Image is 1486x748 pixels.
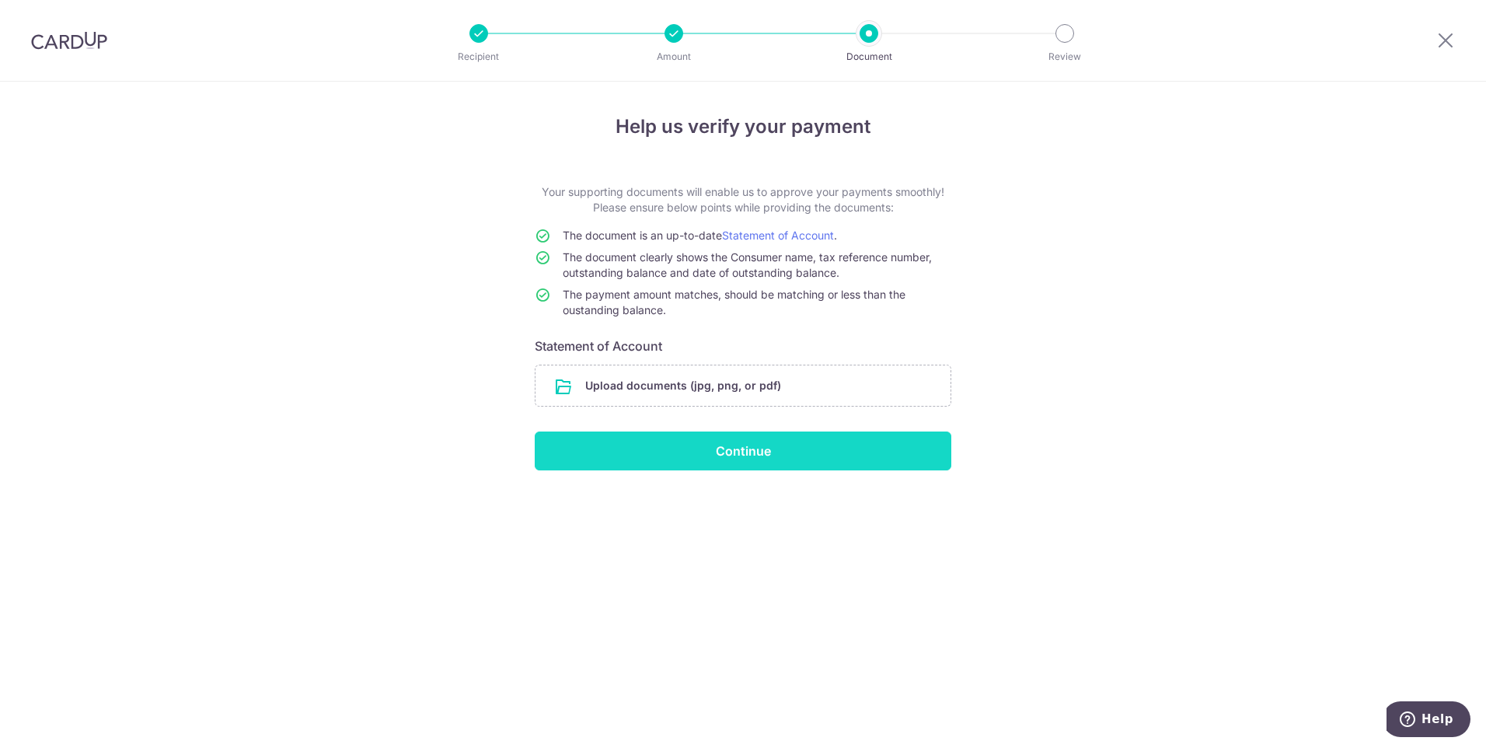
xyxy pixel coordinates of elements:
div: Upload documents (jpg, png, or pdf) [535,365,951,407]
a: Statement of Account [722,229,834,242]
p: Amount [616,49,731,65]
p: Your supporting documents will enable us to approve your payments smoothly! Please ensure below p... [535,184,951,215]
img: CardUp [31,31,107,50]
iframe: Opens a widget where you can find more information [1387,701,1470,740]
span: The document is an up-to-date . [563,229,837,242]
h6: Statement of Account [535,337,951,355]
h4: Help us verify your payment [535,113,951,141]
p: Document [811,49,926,65]
p: Recipient [421,49,536,65]
span: The document clearly shows the Consumer name, tax reference number, outstanding balance and date ... [563,250,932,279]
p: Review [1007,49,1122,65]
input: Continue [535,432,951,470]
span: The payment amount matches, should be matching or less than the oustanding balance. [563,288,905,316]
